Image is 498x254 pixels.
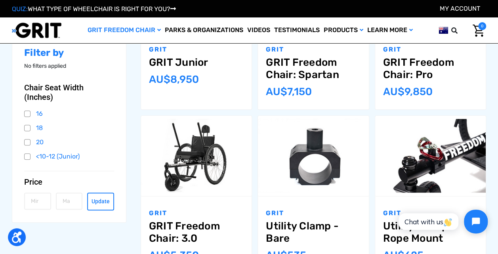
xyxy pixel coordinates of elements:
a: 16 [24,108,114,120]
p: GRIT [149,45,244,54]
p: GRIT [266,208,361,218]
a: Utility Clamp - Bare,$299.00 [258,116,368,196]
span: Chair Seat Width (Inches) [24,83,108,102]
img: au.png [439,25,448,35]
a: Learn More [365,17,415,43]
button: Update [87,193,114,210]
p: GRIT [149,208,244,218]
a: Products [322,17,365,43]
a: GRIT Freedom Chair: Spartan,$3,995.00 [266,56,361,81]
button: Chair Seat Width (Inches) [24,83,114,102]
iframe: Tidio Chat [390,203,494,240]
a: GRIT Freedom Chair: Pro,$5,495.00 [383,56,478,81]
a: Utility Clamp - Rope Mount,$349.00 [383,220,478,244]
a: Utility Clamp - Bare,$299.00 [266,220,361,244]
a: Testimonials [272,17,322,43]
span: AU$‌9,850 [383,86,433,98]
img: GRIT Freedom Chair: 3.0 [141,119,252,193]
span: QUIZ: [12,5,28,13]
h2: Filter by [24,47,114,59]
p: No filters applied [24,62,114,70]
img: Utility Clamp - Bare [258,119,368,193]
a: GRIT Freedom Chair [86,17,163,43]
a: GRIT Freedom Chair: 3.0,$2,995.00 [141,116,252,196]
p: GRIT [266,45,361,54]
button: Price [24,177,114,187]
a: 20 [24,136,114,148]
a: Utility Clamp - Rope Mount,$349.00 [375,116,486,196]
a: GRIT Freedom Chair: 3.0,$2,995.00 [149,220,244,244]
p: GRIT [383,208,478,218]
a: <10-12 (Junior) [24,151,114,162]
img: Cart [473,25,484,37]
input: Max. [56,193,83,210]
input: Min. [24,193,51,210]
a: Cart with 0 items [467,22,486,39]
p: GRIT [383,45,478,54]
a: GRIT Junior,$4,995.00 [149,56,244,69]
a: Videos [245,17,272,43]
a: Account [440,5,480,12]
span: AU$‌8,950 [149,73,199,86]
img: GRIT All-Terrain Wheelchair and Mobility Equipment [12,22,61,38]
a: QUIZ:WHAT TYPE OF WHEELCHAIR IS RIGHT FOR YOU? [12,5,176,13]
img: Utility Clamp - Rope Mount [375,119,486,193]
a: 18 [24,122,114,134]
a: Parks & Organizations [163,17,245,43]
span: 0 [478,22,486,30]
span: Price [24,177,42,187]
span: AU$‌7,150 [266,86,312,98]
input: Search [455,22,467,39]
